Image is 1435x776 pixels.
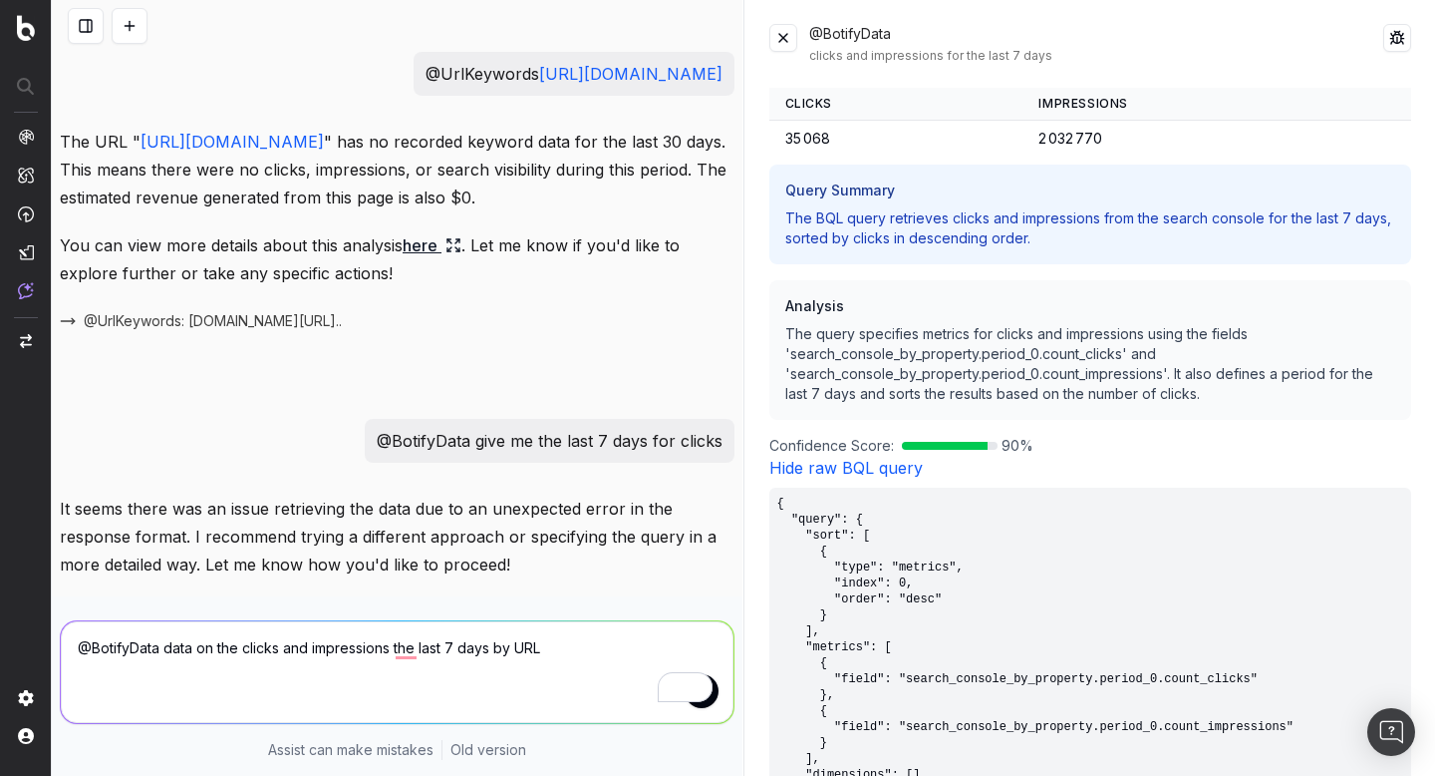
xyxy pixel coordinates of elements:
[785,324,1396,404] p: The query specifies metrics for clicks and impressions using the fields 'search_console_by_proper...
[268,740,433,760] p: Assist can make mistakes
[426,60,722,88] p: @UrlKeywords
[60,495,734,579] p: It seems there was an issue retrieving the data due to an unexpected error in the response format...
[769,458,923,478] a: Hide raw BQL query
[769,121,1023,158] td: 35 068
[18,205,34,222] img: Activation
[61,621,733,723] textarea: To enrich screen reader interactions, please activate Accessibility in Grammarly extension settings
[785,96,833,111] span: Clicks
[18,728,34,744] img: My account
[539,64,722,84] a: [URL][DOMAIN_NAME]
[20,334,32,348] img: Switch project
[809,48,1384,64] div: clicks and impressions for the last 7 days
[1022,121,1411,158] td: 2 032 770
[18,282,34,299] img: Assist
[60,128,734,211] p: The URL " " has no recorded keyword data for the last 30 days. This means there were no clicks, i...
[377,427,722,455] p: @BotifyData give me the last 7 days for clicks
[18,167,34,184] img: Intelligence
[141,132,324,152] a: [URL][DOMAIN_NAME]
[785,208,1396,248] p: The BQL query retrieves clicks and impressions from the search console for the last 7 days, sorte...
[60,231,734,287] p: You can view more details about this analysis . Let me know if you'd like to explore further or t...
[1367,708,1415,756] div: Open Intercom Messenger
[1002,436,1033,456] span: 90 %
[18,129,34,145] img: Analytics
[18,244,34,260] img: Studio
[1038,96,1128,111] span: Impressions
[809,24,1384,64] div: @BotifyData
[60,311,366,331] button: @UrlKeywords: [DOMAIN_NAME][URL]..
[403,231,461,259] a: here
[84,311,342,331] span: @UrlKeywords: [DOMAIN_NAME][URL]..
[450,740,526,760] a: Old version
[18,690,34,706] img: Setting
[769,436,894,456] span: Confidence Score:
[17,15,35,41] img: Botify logo
[785,181,1396,200] h3: Query Summary
[785,296,1396,316] h3: Analysis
